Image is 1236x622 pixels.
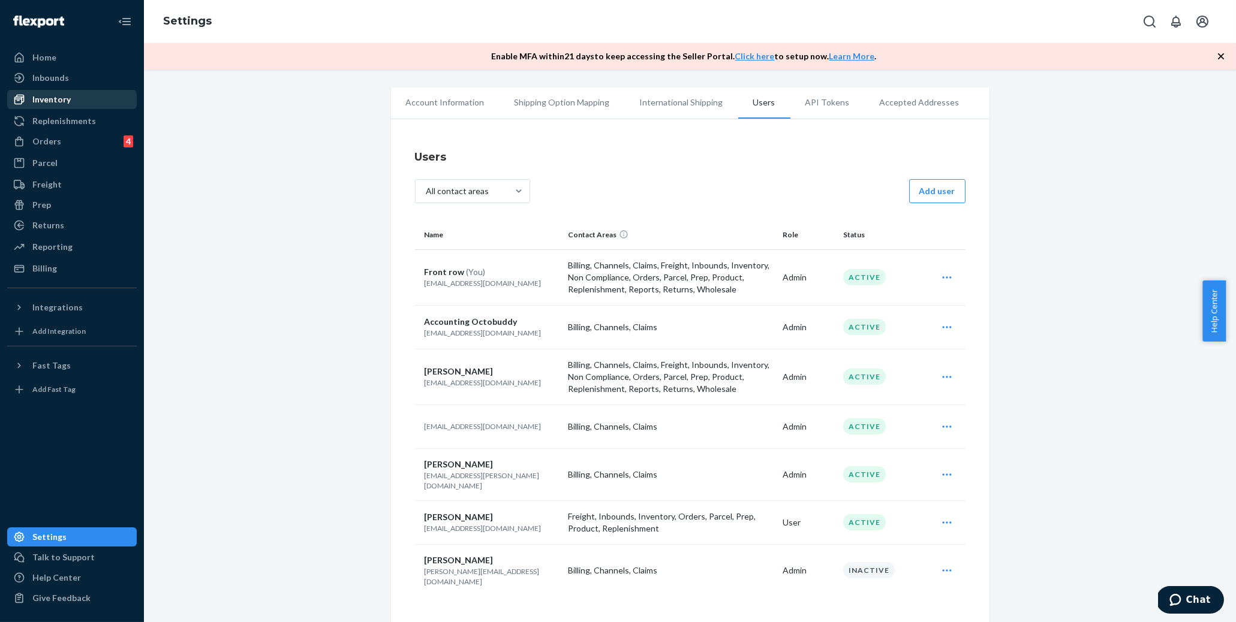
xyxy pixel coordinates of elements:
a: Settings [163,14,212,28]
div: Add Fast Tag [32,384,76,394]
div: Active [843,466,886,482]
ol: breadcrumbs [154,4,221,39]
a: Orders4 [7,132,137,151]
div: Freight [32,179,62,191]
div: 4 [124,135,133,147]
div: Orders [32,135,61,147]
a: Returns [7,216,137,235]
div: Open user actions [931,315,963,339]
div: Inventory [32,93,71,105]
button: Help Center [1202,280,1226,342]
th: Status [838,221,927,249]
div: Active [843,418,886,434]
p: Freight, Inbounds, Inventory, Orders, Parcel, Prep, Product, Replenishment [568,511,773,535]
th: Contact Areas [563,221,778,249]
a: Inventory [7,90,137,109]
div: Reporting [32,241,73,253]
div: All contact areas [426,185,489,197]
p: Billing, Channels, Claims, Freight, Inbounds, Inventory, Non Compliance, Orders, Parcel, Prep, Pr... [568,359,773,395]
div: Integrations [32,301,83,313]
p: Enable MFA within 21 days to keep accessing the Seller Portal. to setup now. . [492,50,877,62]
p: [EMAIL_ADDRESS][DOMAIN_NAME] [425,523,559,533]
div: Talk to Support [32,551,95,563]
p: Billing, Channels, Claims [568,421,773,433]
a: Add Integration [7,322,137,341]
div: Home [32,52,56,64]
div: Fast Tags [32,360,71,372]
span: [PERSON_NAME] [425,366,494,376]
a: Home [7,48,137,67]
button: Talk to Support [7,548,137,567]
button: Open Search Box [1138,10,1162,34]
li: Accepted Addresses [865,87,975,117]
a: Inbounds [7,68,137,87]
div: Add Integration [32,326,86,336]
a: Replenishments [7,111,137,131]
a: Parcel [7,153,137,173]
td: Admin [778,249,838,305]
p: Billing, Channels, Claims, Freight, Inbounds, Inventory, Non Compliance, Orders, Parcel, Prep, Pr... [568,259,773,295]
iframe: Opens a widget where you can chat to one of our agents [1158,586,1224,616]
p: Billing, Channels, Claims [568,321,773,333]
button: Fast Tags [7,356,137,375]
li: International Shipping [625,87,738,117]
div: Settings [32,531,67,543]
p: [PERSON_NAME][EMAIL_ADDRESS][DOMAIN_NAME] [425,566,559,587]
td: Admin [778,544,838,596]
a: Freight [7,175,137,194]
button: Give Feedback [7,588,137,608]
div: Prep [32,199,51,211]
p: [EMAIL_ADDRESS][DOMAIN_NAME] [425,278,559,288]
th: Name [415,221,564,249]
p: Billing, Channels, Claims [568,564,773,576]
div: Parcel [32,157,58,169]
a: Billing [7,259,137,278]
td: Admin [778,404,838,448]
div: Replenishments [32,115,96,127]
a: Reporting [7,237,137,256]
span: Accounting Octobuddy [425,316,518,327]
div: Billing [32,262,57,274]
div: Inactive [843,562,895,578]
a: Settings [7,527,137,546]
div: Give Feedback [32,592,91,604]
span: [PERSON_NAME] [425,459,494,469]
p: [EMAIL_ADDRESS][DOMAIN_NAME] [425,328,559,338]
div: Active [843,369,886,385]
button: Integrations [7,298,137,317]
div: Help Center [32,572,81,584]
h4: Users [415,149,966,165]
td: Admin [778,448,838,500]
li: Account Information [391,87,500,117]
div: Inbounds [32,72,69,84]
td: User [778,500,838,544]
p: [EMAIL_ADDRESS][PERSON_NAME][DOMAIN_NAME] [425,470,559,491]
div: Open user actions [931,415,963,439]
span: (You) [467,267,486,277]
a: Add Fast Tag [7,380,137,399]
div: Open user actions [931,265,963,289]
li: API Tokens [790,87,865,117]
div: Open user actions [931,558,963,582]
p: [EMAIL_ADDRESS][DOMAIN_NAME] [425,421,559,431]
a: Learn More [829,51,875,61]
p: [EMAIL_ADDRESS][DOMAIN_NAME] [425,378,559,388]
a: Help Center [7,568,137,587]
div: Active [843,514,886,530]
p: Billing, Channels, Claims [568,469,773,481]
button: Close Navigation [113,10,137,34]
div: Active [843,319,886,335]
div: Open user actions [931,463,963,487]
button: Add user [909,179,966,203]
button: Open account menu [1190,10,1214,34]
span: Front row [425,267,465,277]
span: [PERSON_NAME] [425,555,494,565]
a: Prep [7,195,137,215]
div: Open user actions [931,365,963,389]
li: Users [738,87,790,119]
img: Flexport logo [13,16,64,28]
td: Admin [778,349,838,404]
button: Open notifications [1164,10,1188,34]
